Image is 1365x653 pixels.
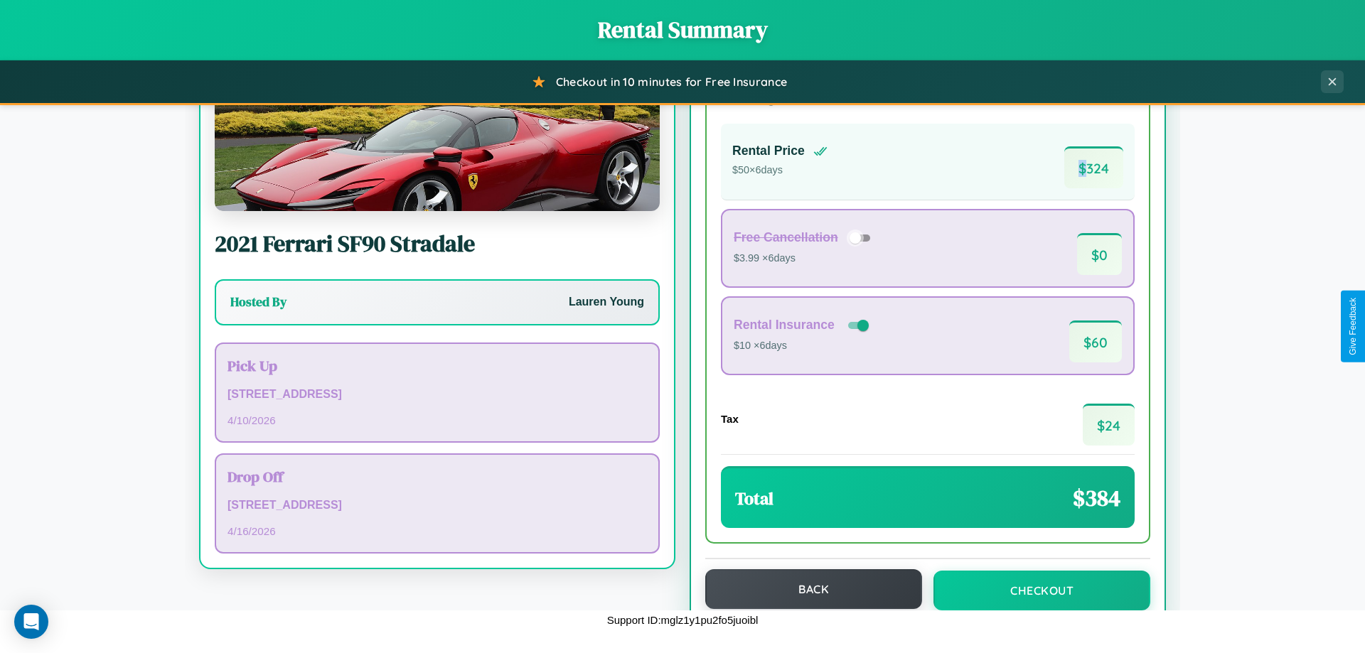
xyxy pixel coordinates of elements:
h4: Free Cancellation [734,230,838,245]
h4: Rental Price [732,144,805,158]
h1: Rental Summary [14,14,1351,45]
p: [STREET_ADDRESS] [227,384,647,405]
span: $ 324 [1064,146,1123,188]
span: $ 60 [1069,320,1122,362]
h4: Tax [721,413,739,425]
h3: Hosted By [230,293,287,311]
p: $3.99 × 6 days [734,249,875,268]
p: 4 / 10 / 2026 [227,411,647,430]
button: Back [705,569,922,609]
span: Checkout in 10 minutes for Free Insurance [556,75,787,89]
p: [STREET_ADDRESS] [227,495,647,516]
h3: Drop Off [227,466,647,487]
h4: Rental Insurance [734,318,835,333]
h3: Total [735,487,773,510]
h3: Pick Up [227,355,647,376]
span: $ 384 [1073,482,1120,514]
img: Ferrari SF90 Stradale [215,69,660,211]
p: $10 × 6 days [734,337,872,355]
p: Lauren Young [569,292,644,313]
h2: 2021 Ferrari SF90 Stradale [215,228,660,259]
p: 4 / 16 / 2026 [227,522,647,541]
span: $ 24 [1083,404,1135,446]
div: Open Intercom Messenger [14,605,48,639]
button: Checkout [933,571,1150,610]
div: Give Feedback [1348,298,1358,355]
p: $ 50 × 6 days [732,161,828,180]
span: $ 0 [1077,233,1122,275]
p: Support ID: mglz1y1pu2fo5juoibl [607,610,759,630]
